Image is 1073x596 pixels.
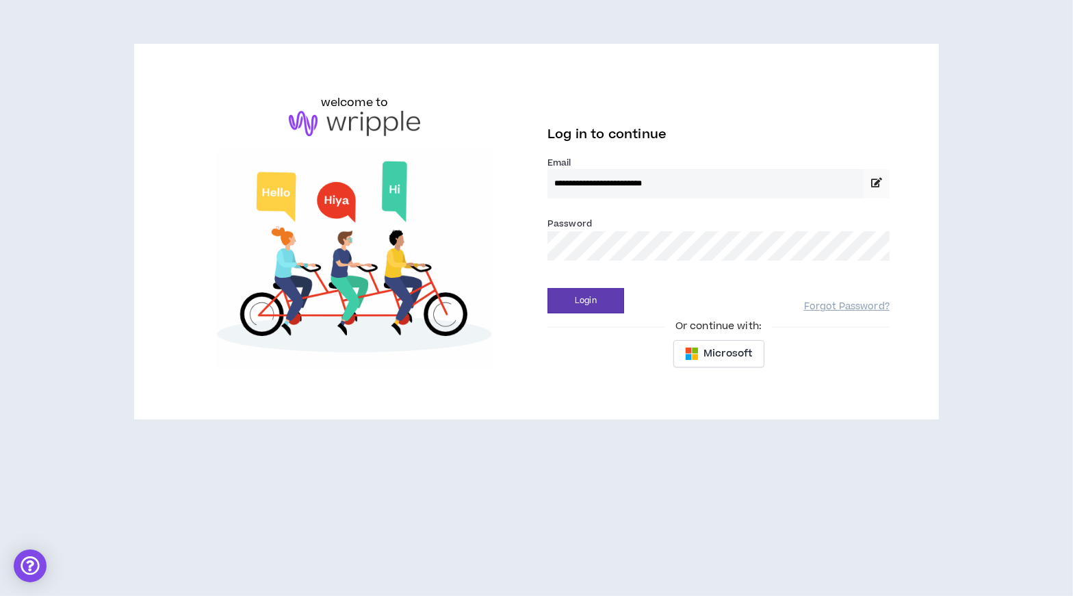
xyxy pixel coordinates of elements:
span: Log in to continue [547,126,667,143]
button: Login [547,288,624,313]
h6: welcome to [321,94,389,111]
img: logo-brand.png [289,111,420,137]
label: Password [547,218,592,230]
img: Welcome to Wripple [183,150,526,369]
div: Open Intercom Messenger [14,549,47,582]
a: Forgot Password? [804,300,890,313]
span: Microsoft [704,346,753,361]
span: Or continue with: [666,319,771,334]
button: Microsoft [673,340,764,367]
label: Email [547,157,890,169]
